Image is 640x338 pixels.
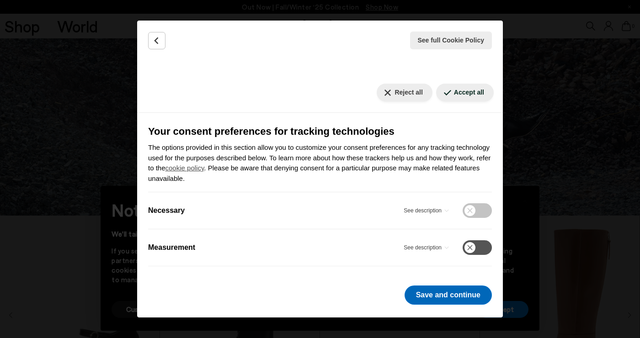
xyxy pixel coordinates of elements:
[148,242,195,253] label: Measurement
[405,285,492,305] button: Save and continue
[404,240,452,255] button: Measurement - See description
[410,32,492,49] button: See full Cookie Policy
[148,205,185,216] label: Necessary
[148,32,165,49] button: Back
[148,143,492,184] p: The options provided in this section allow you to customize your consent preferences for any trac...
[418,36,485,45] span: See full Cookie Policy
[165,164,204,172] a: cookie policy - link opens in a new tab
[148,124,492,139] h3: Your consent preferences for tracking technologies
[377,84,432,101] button: Reject all
[436,84,494,101] button: Accept all
[404,203,452,218] button: Necessary - See description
